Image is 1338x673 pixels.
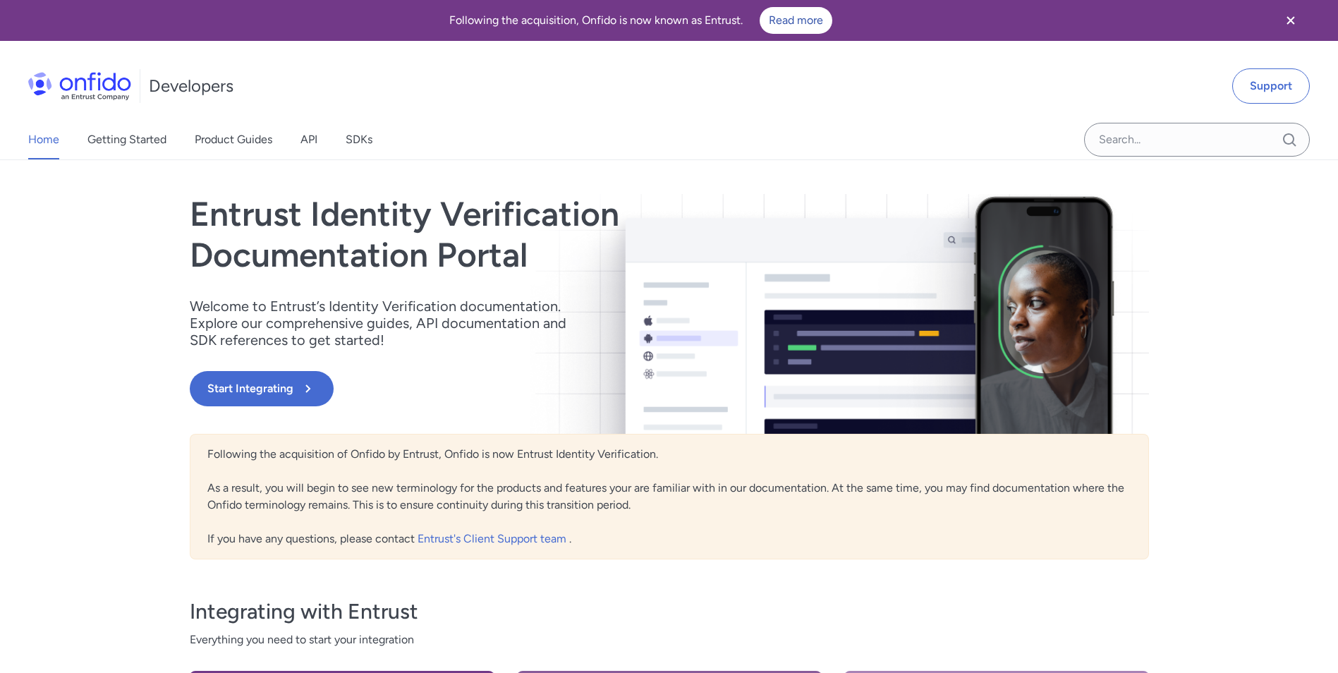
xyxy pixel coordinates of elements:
p: Welcome to Entrust’s Identity Verification documentation. Explore our comprehensive guides, API d... [190,298,585,348]
a: Support [1232,68,1310,104]
h1: Developers [149,75,233,97]
a: Start Integrating [190,371,861,406]
h1: Entrust Identity Verification Documentation Portal [190,194,861,275]
input: Onfido search input field [1084,123,1310,157]
img: Onfido Logo [28,72,131,100]
a: Product Guides [195,120,272,159]
svg: Close banner [1282,12,1299,29]
div: Following the acquisition, Onfido is now known as Entrust. [17,7,1265,34]
a: Entrust's Client Support team [418,532,569,545]
button: Start Integrating [190,371,334,406]
a: Read more [760,7,832,34]
a: Getting Started [87,120,166,159]
a: Home [28,120,59,159]
a: SDKs [346,120,372,159]
a: API [300,120,317,159]
div: Following the acquisition of Onfido by Entrust, Onfido is now Entrust Identity Verification. As a... [190,434,1149,559]
button: Close banner [1265,3,1317,38]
